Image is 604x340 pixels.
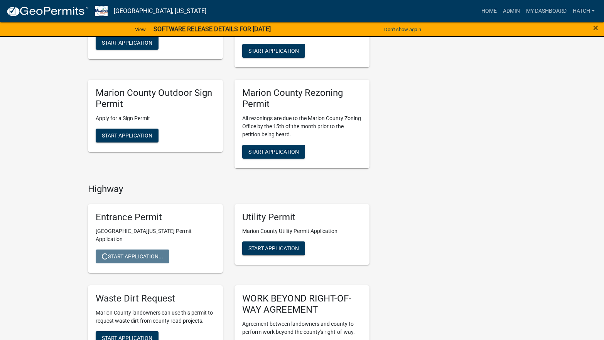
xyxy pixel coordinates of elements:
[570,4,598,18] a: Hatch
[102,132,152,138] span: Start Application
[96,309,215,325] p: Marion County landowners can use this permit to request waste dirt from county road projects.
[96,293,215,304] h5: Waste Dirt Request
[500,4,523,18] a: Admin
[96,227,215,243] p: [GEOGRAPHIC_DATA][US_STATE] Permit Application
[242,320,362,336] p: Agreement between landowners and county to perform work beyond the county's right-of-way.
[102,253,163,260] span: Start Application...
[478,4,500,18] a: Home
[96,129,159,142] button: Start Application
[242,44,305,58] button: Start Application
[593,22,598,33] span: ×
[242,114,362,139] p: All rezonings are due to the Marion County Zoning Office by the 15th of the month prior to the pe...
[96,36,159,50] button: Start Application
[154,25,271,33] strong: SOFTWARE RELEASE DETAILS FOR [DATE]
[242,293,362,315] h5: WORK BEYOND RIGHT-OF-WAY AGREEMENT
[114,5,206,18] a: [GEOGRAPHIC_DATA], [US_STATE]
[96,87,215,110] h5: Marion County Outdoor Sign Permit
[96,250,169,263] button: Start Application...
[96,212,215,223] h5: Entrance Permit
[248,245,299,251] span: Start Application
[242,145,305,159] button: Start Application
[132,23,149,36] a: View
[248,148,299,154] span: Start Application
[242,87,362,110] h5: Marion County Rezoning Permit
[381,23,424,36] button: Don't show again
[242,212,362,223] h5: Utility Permit
[523,4,570,18] a: My Dashboard
[95,6,108,16] img: Marion County, Iowa
[248,48,299,54] span: Start Application
[96,114,215,122] p: Apply for a Sign Permit
[242,241,305,255] button: Start Application
[593,23,598,32] button: Close
[102,40,152,46] span: Start Application
[88,184,369,195] h4: Highway
[242,227,362,235] p: Marion County Utility Permit Application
